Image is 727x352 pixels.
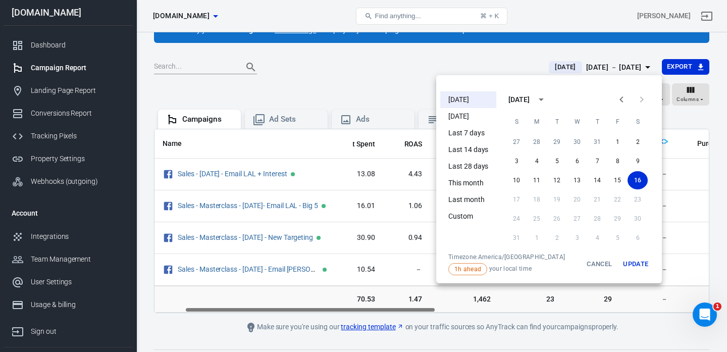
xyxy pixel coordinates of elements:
div: Domain: [DOMAIN_NAME] [26,26,111,34]
img: website_grey.svg [16,26,24,34]
button: 14 [587,171,607,189]
button: 31 [587,133,607,151]
span: Tuesday [548,112,566,132]
button: 30 [567,133,587,151]
span: Friday [608,112,627,132]
img: logo_orange.svg [16,16,24,24]
button: calendar view is open, switch to year view [533,91,550,108]
li: Last month [440,191,496,208]
span: 1h ahead [451,265,485,274]
div: Timezone: America/[GEOGRAPHIC_DATA] [448,253,565,261]
button: 11 [527,171,547,189]
li: Last 28 days [440,158,496,175]
span: Wednesday [568,112,586,132]
img: tab_domain_overview_orange.svg [27,59,35,67]
button: 15 [607,171,628,189]
button: 28 [527,133,547,151]
span: Thursday [588,112,606,132]
button: 3 [506,152,527,170]
button: 6 [567,152,587,170]
img: tab_keywords_by_traffic_grey.svg [100,59,109,67]
div: Keywords by Traffic [112,60,170,66]
button: Cancel [583,253,615,275]
button: 1 [607,133,628,151]
button: 13 [567,171,587,189]
button: 10 [506,171,527,189]
button: 27 [506,133,527,151]
li: [DATE] [440,91,496,108]
li: [DATE] [440,108,496,125]
button: Update [619,253,652,275]
span: Sunday [507,112,526,132]
button: 9 [628,152,648,170]
span: Saturday [629,112,647,132]
button: 16 [628,171,648,189]
iframe: Intercom live chat [693,303,717,327]
li: Last 7 days [440,125,496,141]
div: [DATE] [508,94,530,105]
button: Previous month [611,89,632,110]
button: 8 [607,152,628,170]
li: Custom [440,208,496,225]
li: Last 14 days [440,141,496,158]
button: 7 [587,152,607,170]
li: This month [440,175,496,191]
span: your local time [448,263,565,275]
div: v 4.0.25 [28,16,49,24]
span: Monday [528,112,546,132]
button: 2 [628,133,648,151]
button: 29 [547,133,567,151]
button: 12 [547,171,567,189]
span: 1 [713,303,721,311]
button: 4 [527,152,547,170]
div: Domain Overview [38,60,90,66]
button: 5 [547,152,567,170]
